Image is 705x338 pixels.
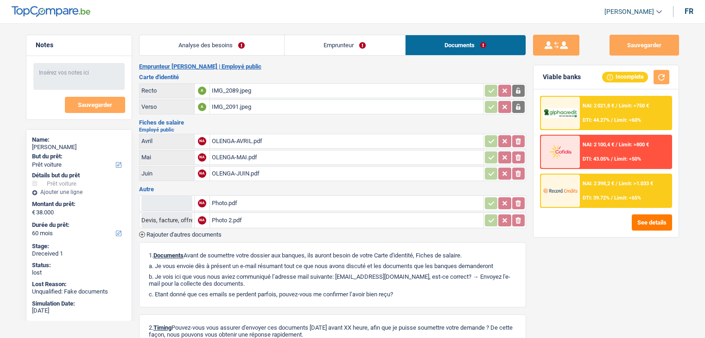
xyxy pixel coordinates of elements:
[141,103,192,110] div: Verso
[36,41,122,49] h5: Notes
[32,243,126,250] div: Stage:
[583,103,614,109] span: NAI: 2 021,8 €
[212,167,482,181] div: OLENGA-JUIN.pdf
[139,119,526,125] h3: Fiches de salaire
[149,324,516,338] p: 2. Pouvez-vous vous assurer d'envoyer ces documents [DATE] avant XX heure, afin que je puisse sou...
[685,7,693,16] div: fr
[614,117,641,123] span: Limit: <60%
[149,252,516,259] p: 1. Avant de soumettre votre dossier aux banques, ils auront besoin de votre Carte d'identité, Fic...
[149,263,516,269] p: a. Je vous envoie dès à présent un e-mail résumant tout ce que nous avons discuté et les doc...
[614,195,641,201] span: Limit: <65%
[583,156,610,162] span: DTI: 43.05%
[153,324,171,331] span: Timing
[139,63,526,70] h2: Emprunteur [PERSON_NAME] | Employé public
[65,97,125,113] button: Sauvegarder
[139,127,526,132] h2: Employé public
[32,172,126,179] div: Détails but du prêt
[139,186,526,192] h3: Autre
[32,144,126,151] div: [PERSON_NAME]
[139,74,526,80] h3: Carte d'identité
[141,154,192,161] div: Mai
[78,102,112,108] span: Sauvegarder
[619,103,649,109] span: Limit: >750 €
[198,87,206,95] div: A
[198,216,206,225] div: NA
[198,169,206,178] div: NA
[616,142,617,148] span: /
[604,8,654,16] span: [PERSON_NAME]
[146,232,222,238] span: Rajouter d'autres documents
[632,214,672,231] button: See details
[543,108,578,119] img: AlphaCredit
[212,213,482,227] div: Photo 2.pdf
[32,288,126,295] div: Unqualified: Fake documents
[583,181,614,187] span: NAI: 2 398,2 €
[32,136,126,144] div: Name:
[619,142,649,148] span: Limit: >800 €
[212,134,482,148] div: OLENGA-AVRIL.pdf
[32,281,126,288] div: Lost Reason:
[602,72,648,82] div: Incomplete
[611,156,613,162] span: /
[616,103,617,109] span: /
[32,221,124,229] label: Durée du prêt:
[212,196,482,210] div: Photo.pdf
[32,153,124,160] label: But du prêt:
[32,300,126,307] div: Simulation Date:
[32,262,126,269] div: Status:
[611,117,613,123] span: /
[597,4,662,19] a: [PERSON_NAME]
[140,35,284,55] a: Analyse des besoins
[141,138,192,144] div: Avril
[583,195,610,201] span: DTI: 39.72%
[543,143,578,160] img: Cofidis
[212,100,482,114] div: IMG_2091.jpeg
[543,73,581,81] div: Viable banks
[141,170,192,177] div: Juin
[32,250,126,257] div: Dreceived 1
[32,209,35,216] span: €
[32,200,124,208] label: Montant du prêt:
[198,153,206,162] div: NA
[153,252,184,259] span: Documents
[583,117,610,123] span: DTI: 44.27%
[198,103,206,111] div: A
[139,232,222,238] button: Rajouter d'autres documents
[32,189,126,195] div: Ajouter une ligne
[406,35,526,55] a: Documents
[149,273,516,287] p: b. Je vois ici que vous nous aviez communiqué l’adresse mail suivante: [EMAIL_ADDRESS][DOMAIN_NA...
[32,269,126,276] div: lost
[32,307,126,314] div: [DATE]
[141,87,192,94] div: Recto
[198,199,206,207] div: NA
[610,35,679,56] button: Sauvegarder
[611,195,613,201] span: /
[543,182,578,199] img: Record Credits
[616,181,617,187] span: /
[614,156,641,162] span: Limit: <50%
[583,142,614,148] span: NAI: 2 100,4 €
[619,181,653,187] span: Limit: >1.033 €
[198,137,206,145] div: NA
[12,6,90,17] img: TopCompare Logo
[149,291,516,298] p: c. Etant donné que ces emails se perdent parfois, pouvez-vous me confirmer l’avoir bien reçu?
[212,150,482,164] div: OLENGA-MAI.pdf
[212,84,482,98] div: IMG_2089.jpeg
[285,35,405,55] a: Emprunteur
